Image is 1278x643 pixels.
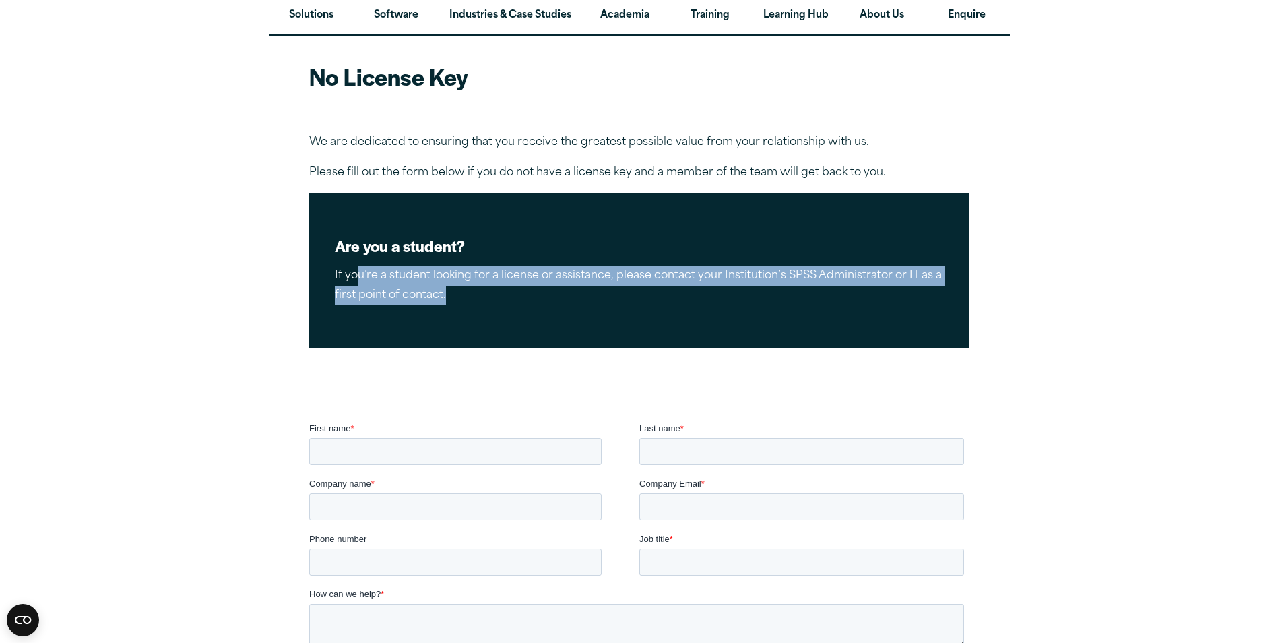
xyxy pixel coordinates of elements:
h2: No License Key [309,61,969,92]
p: If you’re a student looking for a license or assistance, please contact your Institution’s SPSS A... [335,266,944,305]
p: We are dedicated to ensuring that you receive the greatest possible value from your relationship ... [309,133,969,152]
h2: Are you a student? [335,236,944,256]
p: Please fill out the form below if you do not have a license key and a member of the team will get... [309,163,969,183]
button: Open CMP widget [7,604,39,636]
